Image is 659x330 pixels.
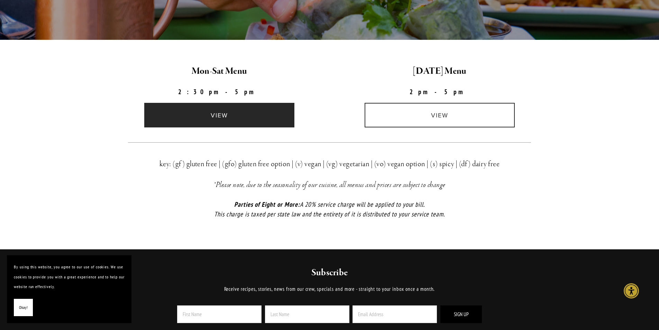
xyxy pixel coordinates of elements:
button: Okay! [14,299,33,316]
button: Sign Up [440,305,482,323]
a: view [365,103,515,127]
h2: Subscribe [158,267,501,279]
em: A 20% service charge will be applied to your bill. This charge is taxed per state law and the ent... [214,200,445,218]
p: Receive recipes, stories, news from our crew, specials and more - straight to your inbox once a m... [158,285,501,293]
section: Cookie banner [7,255,131,323]
em: Parties of Eight or More: [234,200,300,208]
p: By using this website, you agree to our use of cookies. We use cookies to provide you with a grea... [14,262,125,292]
input: Email Address [353,305,437,323]
input: First Name [177,305,262,323]
strong: 2pm-5pm [410,88,470,96]
div: Accessibility Menu [624,283,639,298]
input: Last Name [265,305,349,323]
h3: key: (gf) gluten free | (gfo) gluten free option | (v) vegan | (vg) vegetarian | (vo) vegan optio... [128,158,531,170]
h2: [DATE] Menu [336,64,544,79]
span: Sign Up [454,311,469,318]
span: Okay! [19,303,28,313]
strong: 2:30pm-5pm [178,88,260,96]
em: *Please note, due to the seasonality of our cuisine, all menus and prices are subject to change [213,180,446,190]
a: view [144,103,294,127]
h2: Mon-Sat Menu [115,64,324,79]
